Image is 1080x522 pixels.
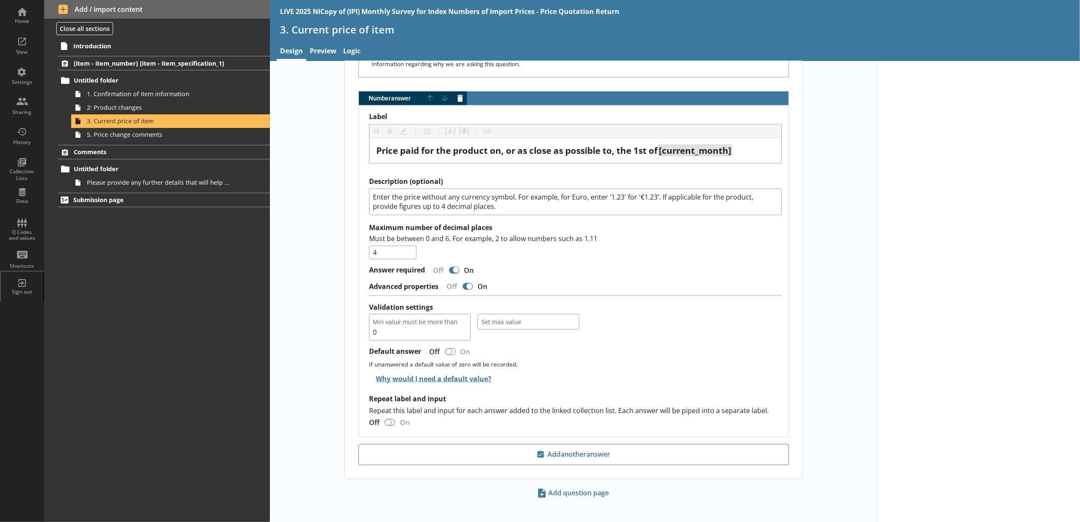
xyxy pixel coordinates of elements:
a: Logic [340,43,364,61]
span: Untitled folder [74,76,228,84]
span: [current_month] [659,144,731,156]
label: Repeat label and input [369,394,782,403]
label: Answer required [369,266,425,275]
span: Untitled folder [74,165,228,173]
label: Label [369,112,782,121]
textarea: Enter the price without any currency symbol. For example, for Euro, enter '1.23' for '€1.23'. If ... [369,189,782,216]
span: Add / import content [58,5,256,14]
li: [item - item_number] [item - item_specification_1]Untitled folder1. Confirmation of item informat... [44,56,270,141]
span: Please provide any further details that will help us to understand your business and tell an indu... [87,178,231,186]
div: Off [423,347,444,356]
a: Design [277,43,306,61]
div: On [461,266,481,275]
a: Introduction [58,39,270,53]
li: CommentsUntitled folderPlease provide any further details that will help us to understand your bu... [44,145,270,189]
div: Number answer [358,91,789,437]
a: Untitled folder [58,162,270,176]
button: Delete answer [453,92,467,105]
span: [item - item_number] [item - item_specification_1] [74,59,228,67]
a: 3. Current price of item [71,114,270,128]
div: On [457,347,477,356]
div: Label [376,145,775,156]
div: Home [7,18,37,25]
span: 5. Price change comments [87,130,231,139]
label: Maximum number of decimal places [369,223,492,232]
div: Shortcuts [7,263,37,269]
span: 3. Current price of item [87,117,231,125]
div: Collection Lists [7,168,37,181]
a: 2: Product changes [71,101,270,114]
div: View [7,49,37,56]
div: Off [369,418,383,427]
span: 2: Product changes [87,103,231,111]
a: Comments [58,145,270,159]
h1: 3. Current price of item [280,23,1070,36]
div: Off [427,266,447,275]
span: Submission page [73,196,228,204]
span: Add another answer [362,448,785,461]
span: Introduction [73,42,228,50]
span: Price paid for the product on, or as close as possible to, the 1st of [376,144,658,156]
div: History [7,139,37,146]
p: Information regarding why we are asking this question. [372,60,782,68]
label: Description (optional) [369,177,782,186]
button: Why would I need a default value? [369,371,493,386]
a: 1. Confirmation of item information [71,87,270,101]
span: Add question page [535,486,613,500]
div: Data [7,198,37,205]
a: 5. Price change comments [71,128,270,142]
a: Please provide any further details that will help us to understand your business and tell an indu... [71,176,270,189]
span: Set max value [481,318,575,326]
div: Settings [7,79,37,86]
button: Set max value [478,314,579,330]
span: 1. Confirmation of item information [87,90,231,98]
div: On [397,418,416,427]
button: Addanotheranswer [358,444,789,465]
div: Sharing [7,109,37,116]
a: Submission page [58,193,270,207]
div: Q Codes and values [7,229,37,242]
li: Untitled folderPlease provide any further details that will help us to understand your business a... [62,162,270,189]
span: 0 [373,328,467,337]
button: Add question page [535,486,613,500]
li: Untitled folder1. Confirmation of item information2: Product changes3. Current price of item5. Pr... [62,74,270,142]
button: Min value must be more than0 [369,314,471,341]
label: Advanced properties [369,282,439,291]
label: Validation settings [369,303,433,312]
a: [item - item_number] [item - item_specification_1] [58,56,270,70]
a: Untitled folder [58,74,270,87]
span: Min value must be more than [373,318,467,326]
p: Must be between 0 and 6. For example, 2 to allow numbers such as 1.11 [369,234,782,243]
a: Preview [306,43,340,61]
div: If unanswered a default value of zero will be recorded. [369,360,782,368]
span: Number answer [359,95,423,101]
label: Default answer [369,347,421,356]
div: LIVE 2025 NICopy of (IPI) Monthly Survey for Index Numbers of Import Prices - Price Quotation Return [280,7,619,16]
span: Comments [74,148,228,156]
p: Repeat this label and input for each answer added to the linked collection list. Each answer will... [369,406,782,415]
button: Close all sections [56,22,113,35]
div: Sign out [7,289,37,295]
div: Off [440,282,461,291]
div: On [475,282,494,291]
